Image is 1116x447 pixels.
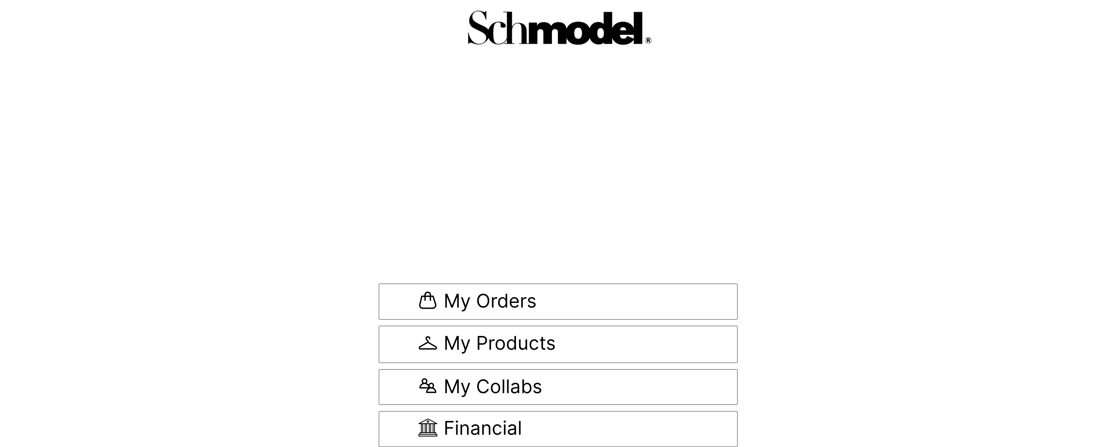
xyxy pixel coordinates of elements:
span: My Collabs [444,377,542,397]
span: My Orders [444,291,536,312]
span: Financial [444,418,522,439]
a: My Collabs [379,369,737,405]
a: My Products [379,326,737,363]
span: My Products [444,333,556,355]
a: Financial [379,411,737,447]
a: My Orders [379,284,737,320]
